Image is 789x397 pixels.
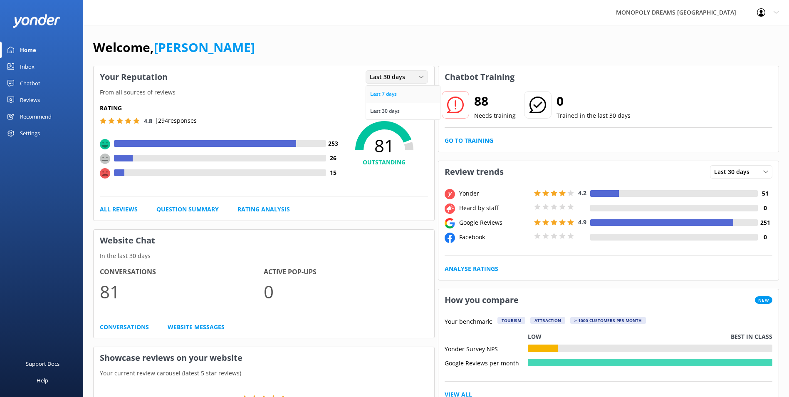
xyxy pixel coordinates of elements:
[578,189,586,197] span: 4.2
[168,323,225,332] a: Website Messages
[497,317,525,324] div: Tourism
[445,317,492,327] p: Your benchmark:
[570,317,646,324] div: > 1000 customers per month
[264,267,428,278] h4: Active Pop-ups
[445,264,498,273] a: Analyse Ratings
[755,296,772,304] span: New
[100,104,341,113] h5: Rating
[20,75,40,92] div: Chatbot
[445,136,493,145] a: Go to Training
[457,189,532,198] div: Yonder
[154,39,255,56] a: [PERSON_NAME]
[445,359,528,366] div: Google Reviews per month
[758,189,772,198] h4: 51
[20,125,40,141] div: Settings
[326,168,341,177] h4: 15
[93,37,255,57] h1: Welcome,
[94,347,434,369] h3: Showcase reviews on your website
[530,317,565,324] div: Attraction
[445,345,528,352] div: Yonder Survey NPS
[438,66,521,88] h3: Chatbot Training
[37,372,48,389] div: Help
[457,203,532,213] div: Heard by staff
[26,355,59,372] div: Support Docs
[557,91,631,111] h2: 0
[20,92,40,108] div: Reviews
[100,278,264,305] p: 81
[758,203,772,213] h4: 0
[341,158,428,167] h4: OUTSTANDING
[578,218,586,226] span: 4.9
[100,267,264,278] h4: Conversations
[94,369,434,378] p: Your current review carousel (latest 5 star reviews)
[341,104,428,113] p: NPS
[155,116,197,125] p: | 294 responses
[341,135,428,156] span: 81
[528,332,542,341] p: Low
[758,233,772,242] h4: 0
[326,139,341,148] h4: 253
[457,218,532,227] div: Google Reviews
[20,42,36,58] div: Home
[474,111,516,120] p: Needs training
[326,154,341,163] h4: 26
[144,117,152,125] span: 4.8
[731,332,772,341] p: Best in class
[714,167,754,176] span: Last 30 days
[94,230,434,251] h3: Website Chat
[100,205,138,214] a: All Reviews
[20,108,52,125] div: Recommend
[758,218,772,227] h4: 251
[20,58,35,75] div: Inbox
[457,233,532,242] div: Facebook
[94,66,174,88] h3: Your Reputation
[94,251,434,261] p: In the last 30 days
[237,205,290,214] a: Rating Analysis
[474,91,516,111] h2: 88
[370,90,397,98] div: Last 7 days
[557,111,631,120] p: Trained in the last 30 days
[264,278,428,305] p: 0
[370,72,410,82] span: Last 30 days
[370,107,400,115] div: Last 30 days
[94,88,434,97] p: From all sources of reviews
[100,323,149,332] a: Conversations
[438,161,510,183] h3: Review trends
[156,205,219,214] a: Question Summary
[438,289,525,311] h3: How you compare
[12,14,60,28] img: yonder-white-logo.png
